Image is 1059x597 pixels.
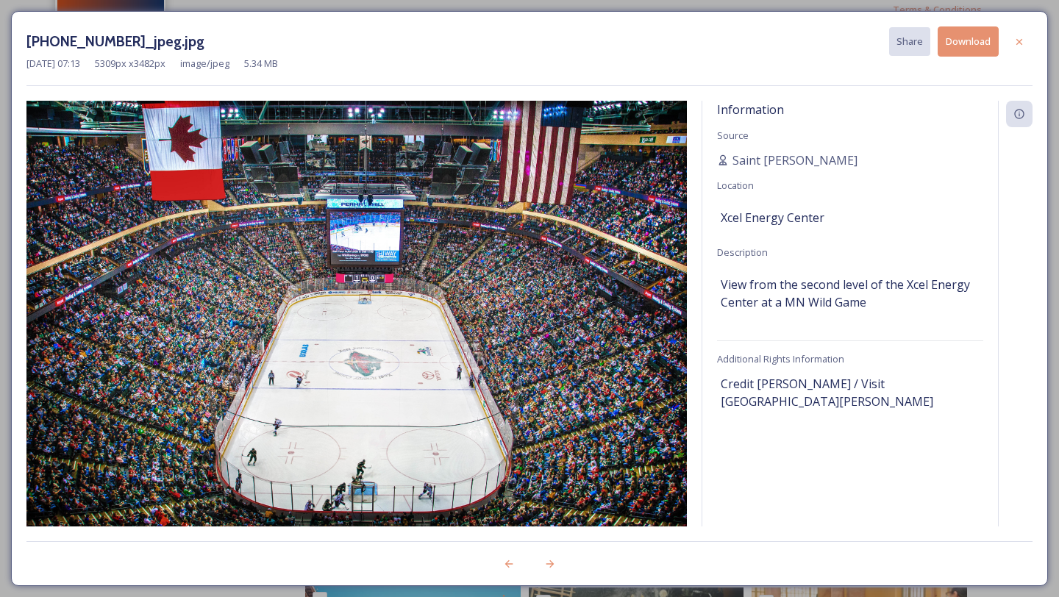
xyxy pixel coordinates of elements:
span: Description [717,246,768,259]
span: Source [717,129,749,142]
span: 5.34 MB [244,57,278,71]
span: Credit [PERSON_NAME] / Visit [GEOGRAPHIC_DATA][PERSON_NAME] [721,375,980,410]
span: 5309 px x 3482 px [95,57,165,71]
h3: [PHONE_NUMBER]_jpeg.jpg [26,31,204,52]
img: 059-3-0702_jpeg.jpg [26,101,687,534]
span: Additional Rights Information [717,352,844,365]
span: Location [717,179,754,192]
span: [DATE] 07:13 [26,57,80,71]
span: View from the second level of the Xcel Energy Center at a MN Wild Game [721,276,980,311]
button: Download [938,26,999,57]
span: image/jpeg [180,57,229,71]
span: Information [717,101,784,118]
span: Xcel Energy Center [721,209,824,226]
span: Saint [PERSON_NAME] [732,151,857,169]
button: Share [889,27,930,56]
